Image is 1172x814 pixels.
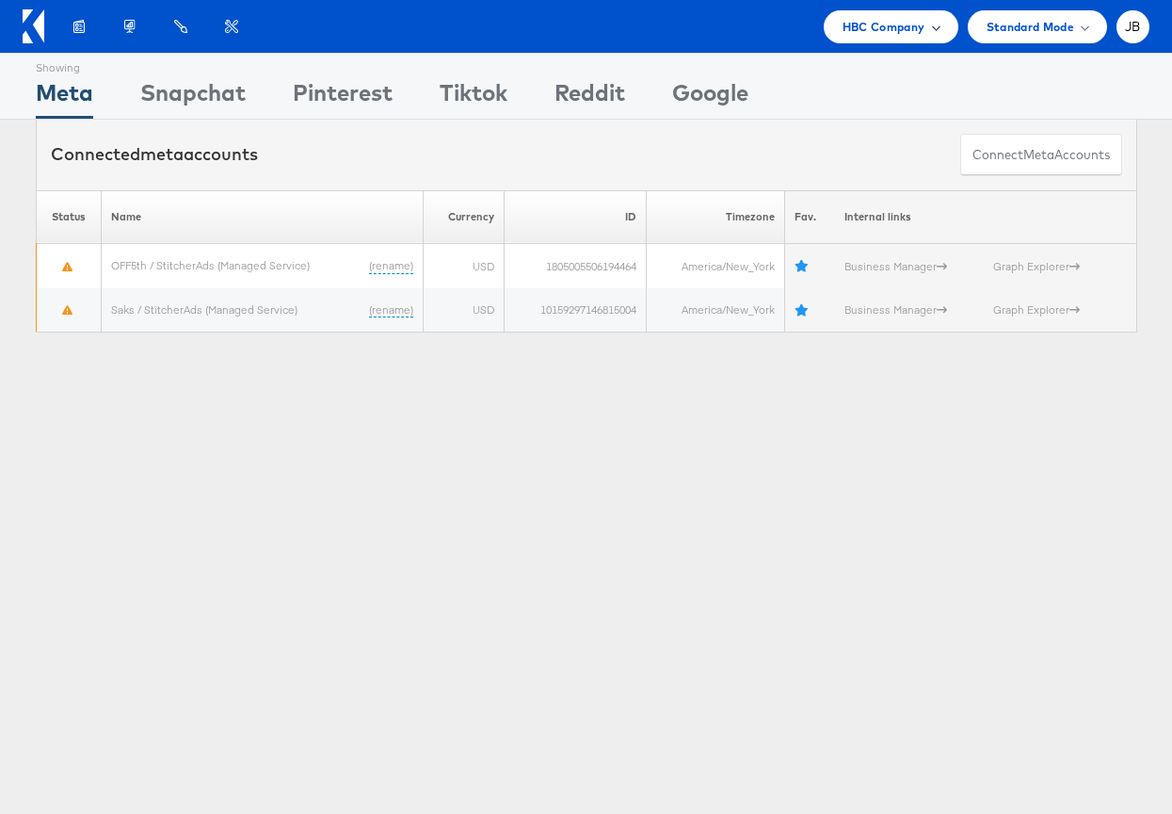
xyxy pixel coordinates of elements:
[36,190,102,244] th: Status
[424,244,505,288] td: USD
[504,190,646,244] th: ID
[504,244,646,288] td: 1805005506194464
[1125,21,1141,33] span: JB
[504,288,646,333] td: 10159297146815004
[36,54,93,76] div: Showing
[140,143,184,165] span: meta
[102,190,424,244] th: Name
[424,288,505,333] td: USD
[844,259,947,273] a: Business Manager
[843,17,925,37] span: HBC Company
[140,76,246,119] div: Snapchat
[672,76,748,119] div: Google
[111,302,297,317] a: Saks / StitcherAds (Managed Service)
[646,244,784,288] td: America/New_York
[554,76,625,119] div: Reddit
[960,134,1122,176] button: ConnectmetaAccounts
[1023,146,1054,164] span: meta
[646,288,784,333] td: America/New_York
[993,302,1080,317] a: Graph Explorer
[369,302,413,318] a: (rename)
[36,76,93,119] div: Meta
[51,142,258,167] div: Connected accounts
[646,190,784,244] th: Timezone
[424,190,505,244] th: Currency
[987,17,1074,37] span: Standard Mode
[369,258,413,274] a: (rename)
[293,76,393,119] div: Pinterest
[993,259,1080,273] a: Graph Explorer
[844,302,947,317] a: Business Manager
[440,76,507,119] div: Tiktok
[111,258,310,272] a: OFF5th / StitcherAds (Managed Service)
